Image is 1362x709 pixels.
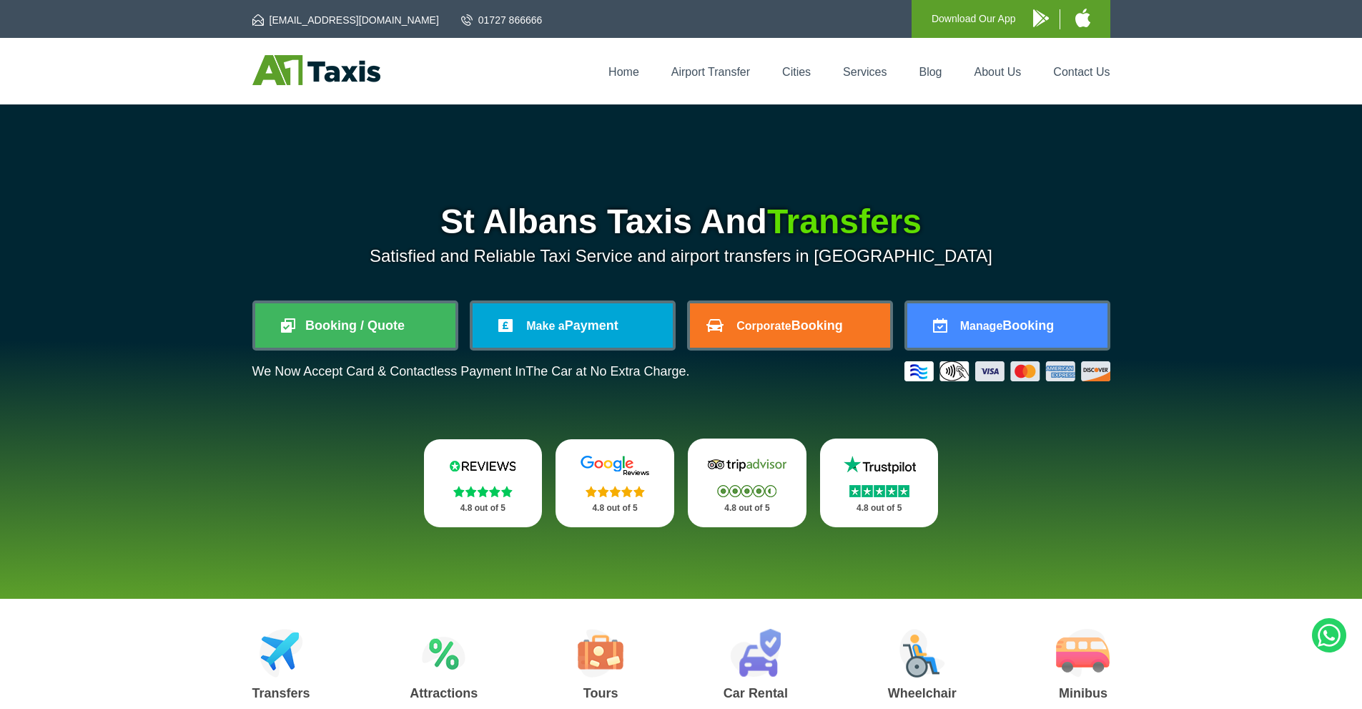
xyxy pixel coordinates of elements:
p: We Now Accept Card & Contactless Payment In [252,364,690,379]
span: Corporate [736,320,791,332]
h3: Attractions [410,687,478,700]
img: A1 Taxis St Albans LTD [252,55,380,85]
a: Contact Us [1053,66,1110,78]
p: 4.8 out of 5 [836,499,923,517]
img: Credit And Debit Cards [904,361,1110,381]
img: Stars [849,485,909,497]
img: Minibus [1056,629,1110,678]
p: Download Our App [932,10,1016,28]
img: Tours [578,629,623,678]
a: ManageBooking [907,303,1107,348]
img: Stars [586,486,645,497]
a: About Us [974,66,1022,78]
a: Services [843,66,887,78]
a: Trustpilot Stars 4.8 out of 5 [820,439,939,527]
img: Stars [453,486,513,497]
a: Airport Transfer [671,66,750,78]
span: Transfers [767,202,922,240]
span: The Car at No Extra Charge. [525,364,689,378]
img: Stars [717,485,776,497]
a: 01727 866666 [461,13,543,27]
a: Blog [919,66,942,78]
h3: Transfers [252,687,310,700]
img: Trustpilot [837,454,922,476]
p: Satisfied and Reliable Taxi Service and airport transfers in [GEOGRAPHIC_DATA] [252,246,1110,266]
a: Cities [782,66,811,78]
img: A1 Taxis iPhone App [1075,9,1090,27]
h3: Tours [578,687,623,700]
a: Booking / Quote [255,303,455,348]
h3: Minibus [1056,687,1110,700]
h3: Wheelchair [888,687,957,700]
h3: Car Rental [724,687,788,700]
h1: St Albans Taxis And [252,205,1110,239]
p: 4.8 out of 5 [571,499,658,517]
a: Make aPayment [473,303,673,348]
img: A1 Taxis Android App [1033,9,1049,27]
img: Wheelchair [899,629,945,678]
img: Attractions [422,629,465,678]
img: Google [572,455,658,476]
a: Google Stars 4.8 out of 5 [556,439,674,527]
span: Manage [960,320,1003,332]
img: Reviews.io [440,455,525,476]
img: Airport Transfers [260,629,303,678]
a: Tripadvisor Stars 4.8 out of 5 [688,439,806,527]
span: Make a [526,320,564,332]
img: Tripadvisor [704,454,790,476]
p: 4.8 out of 5 [704,499,791,517]
img: Car Rental [730,629,781,678]
a: [EMAIL_ADDRESS][DOMAIN_NAME] [252,13,439,27]
p: 4.8 out of 5 [440,499,527,517]
a: Home [608,66,639,78]
a: Reviews.io Stars 4.8 out of 5 [424,439,543,527]
a: CorporateBooking [690,303,890,348]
